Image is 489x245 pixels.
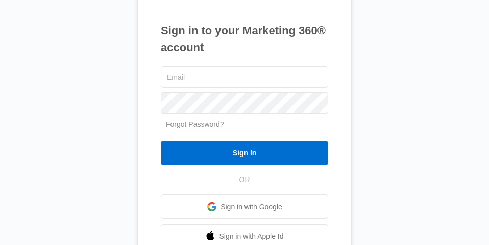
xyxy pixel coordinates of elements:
a: Forgot Password? [166,120,224,128]
h1: Sign in to your Marketing 360® account [161,22,328,56]
input: Sign In [161,141,328,165]
span: OR [232,174,257,185]
span: Sign in with Apple Id [219,231,283,242]
span: Sign in with Google [221,202,282,212]
input: Email [161,66,328,88]
a: Sign in with Google [161,194,328,219]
